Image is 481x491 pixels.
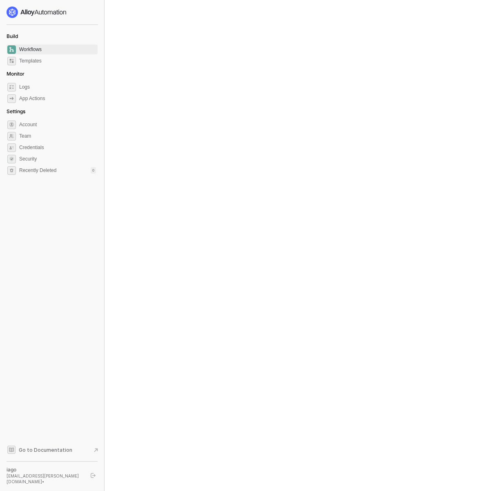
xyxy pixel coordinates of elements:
span: settings [7,121,16,129]
img: logo [7,7,67,18]
a: logo [7,7,98,18]
span: Credentials [19,143,96,152]
span: Team [19,131,96,141]
span: Go to Documentation [19,446,72,453]
span: Templates [19,56,96,66]
span: Workflows [19,45,96,54]
span: Logs [19,82,96,92]
span: Monitor [7,71,24,77]
span: Account [19,120,96,129]
span: security [7,155,16,163]
span: team [7,132,16,141]
span: credentials [7,143,16,152]
div: App Actions [19,95,45,102]
span: Settings [7,108,25,114]
span: Security [19,154,96,164]
a: Knowledge Base [7,445,98,455]
span: Recently Deleted [19,167,56,174]
span: Build [7,33,18,39]
span: dashboard [7,45,16,54]
span: documentation [7,446,16,454]
div: iago [7,466,83,473]
span: icon-logs [7,83,16,92]
div: [EMAIL_ADDRESS][PERSON_NAME][DOMAIN_NAME] • [7,473,83,484]
div: 0 [91,167,96,174]
span: marketplace [7,57,16,65]
span: logout [91,473,96,478]
span: settings [7,166,16,175]
span: icon-app-actions [7,94,16,103]
span: document-arrow [92,446,100,454]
